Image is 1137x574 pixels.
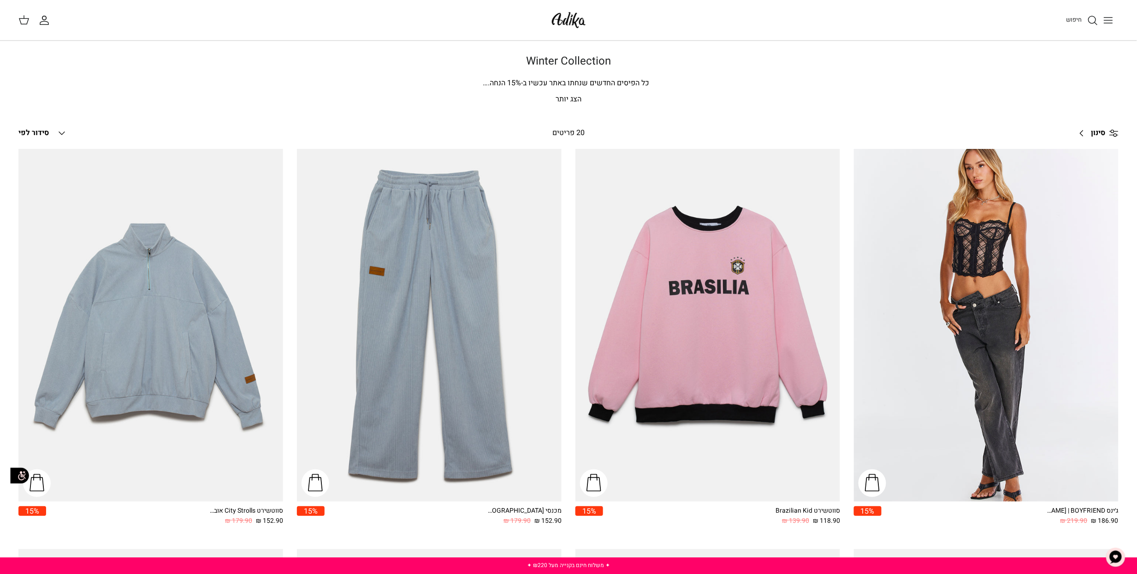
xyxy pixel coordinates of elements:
[46,506,283,526] a: סווטשירט City Strolls אוברסייז 152.90 ₪ 179.90 ₪
[575,149,840,502] a: סווטשירט Brazilian Kid
[1091,516,1119,526] span: 186.90 ₪
[766,506,840,516] div: סווטשירט Brazilian Kid
[1091,127,1106,139] span: סינון
[18,127,49,138] span: סידור לפי
[488,506,562,516] div: מכנסי [GEOGRAPHIC_DATA]
[854,506,882,526] a: 15%
[575,506,603,516] span: 15%
[1066,15,1098,26] a: חיפוש
[209,506,283,516] div: סווטשירט City Strolls אוברסייז
[1066,15,1082,24] span: חיפוש
[18,123,67,143] button: סידור לפי
[1098,10,1119,30] button: Toggle menu
[534,516,562,526] span: 152.90 ₪
[854,149,1119,502] a: ג׳ינס All Or Nothing קריס-קרוס | BOYFRIEND
[297,149,562,502] a: מכנסי טרנינג City strolls
[503,516,531,526] span: 179.90 ₪
[39,15,53,26] a: החשבון שלי
[325,506,562,526] a: מכנסי [GEOGRAPHIC_DATA] 152.90 ₪ 179.90 ₪
[575,506,603,526] a: 15%
[507,77,515,89] span: 15
[521,77,649,89] span: כל הפיסים החדשים שנחתו באתר עכשיו ב-
[1102,544,1130,571] button: צ'אט
[527,561,610,569] a: ✦ משלוח חינם בקנייה מעל ₪220 ✦
[18,506,46,526] a: 15%
[18,506,46,516] span: 15%
[549,9,588,31] img: Adika IL
[882,506,1119,526] a: ג׳ינס All Or Nothing [PERSON_NAME] | BOYFRIEND 186.90 ₪ 219.90 ₪
[297,506,325,516] span: 15%
[297,506,325,526] a: 15%
[246,94,891,106] p: הצג יותר
[445,127,691,139] div: 20 פריטים
[782,516,809,526] span: 139.90 ₪
[256,516,283,526] span: 152.90 ₪
[854,506,882,516] span: 15%
[225,516,252,526] span: 179.90 ₪
[483,77,521,89] span: % הנחה.
[18,149,283,502] a: סווטשירט City Strolls אוברסייז
[813,516,840,526] span: 118.90 ₪
[1073,122,1119,144] a: סינון
[1060,516,1088,526] span: 219.90 ₪
[1045,506,1119,516] div: ג׳ינס All Or Nothing [PERSON_NAME] | BOYFRIEND
[246,55,891,68] h1: Winter Collection
[7,463,32,488] img: accessibility_icon02.svg
[603,506,840,526] a: סווטשירט Brazilian Kid 118.90 ₪ 139.90 ₪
